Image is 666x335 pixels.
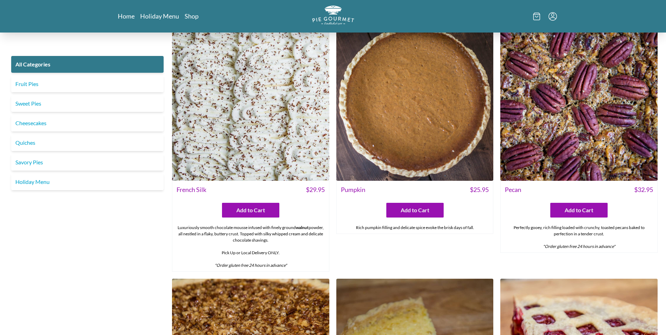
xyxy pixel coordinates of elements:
[549,12,557,21] button: Menu
[337,222,493,234] div: Rich pumpkin filling and delicate spice evoke the brisk days of fall.
[11,173,164,190] a: Holiday Menu
[11,154,164,171] a: Savory Pies
[634,185,653,194] span: $ 32.95
[177,185,206,194] span: French Silk
[296,225,309,230] strong: walnut
[11,76,164,92] a: Fruit Pies
[172,222,329,271] div: Luxuriously smooth chocolate mousse infused with finely ground powder, all nestled in a flaky, bu...
[140,12,179,20] a: Holiday Menu
[470,185,489,194] span: $ 25.95
[386,203,444,218] button: Add to Cart
[505,185,521,194] span: Pecan
[236,206,265,214] span: Add to Cart
[11,95,164,112] a: Sweet Pies
[401,206,429,214] span: Add to Cart
[172,24,329,181] img: French Silk
[185,12,199,20] a: Shop
[550,203,608,218] button: Add to Cart
[11,56,164,73] a: All Categories
[565,206,593,214] span: Add to Cart
[341,185,365,194] span: Pumpkin
[11,134,164,151] a: Quiches
[215,263,287,268] em: *Order gluten free 24 hours in advance*
[336,24,494,181] img: Pumpkin
[501,222,657,252] div: Perfectly gooey, rich filling loaded with crunchy, toasted pecans baked to perfection in a tender...
[500,24,658,181] img: Pecan
[543,244,615,249] em: *Order gluten free 24 hours in advance*
[312,6,354,25] img: logo
[118,12,135,20] a: Home
[312,6,354,27] a: Logo
[306,185,325,194] span: $ 29.95
[11,115,164,131] a: Cheesecakes
[222,203,279,218] button: Add to Cart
